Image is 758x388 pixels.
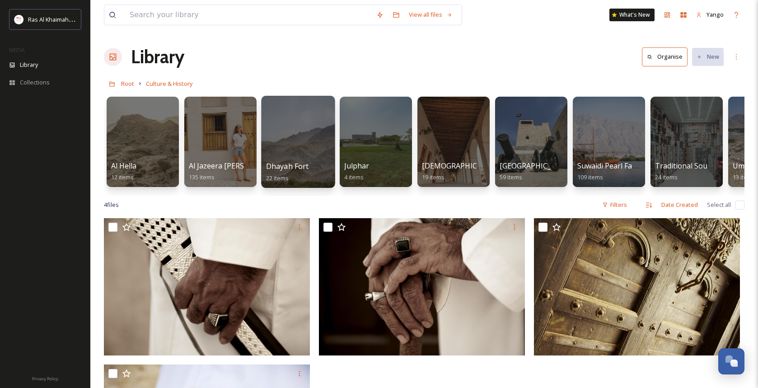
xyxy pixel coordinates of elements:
span: Select all [707,201,731,209]
span: MEDIA [9,47,25,53]
img: Museum & Heritage .jpg [319,218,525,355]
span: 59 items [500,173,522,181]
a: [GEOGRAPHIC_DATA]59 items [500,162,572,181]
a: Organise [642,47,692,66]
input: Search your library [125,5,372,25]
a: [DEMOGRAPHIC_DATA]19 items [422,162,502,181]
img: Museum & Heritage .jpg [534,218,740,355]
a: Suwaidi Pearl Farm109 items [577,162,641,181]
a: Library [131,43,184,70]
span: Al Jazeera [PERSON_NAME] [189,161,282,171]
a: Traditional Souq & Market24 items [655,162,745,181]
span: 24 items [655,173,678,181]
span: 22 items [266,173,289,182]
span: 4 items [344,173,364,181]
span: Suwaidi Pearl Farm [577,161,641,171]
span: Collections [20,78,50,87]
span: Traditional Souq & Market [655,161,745,171]
span: Ras Al Khaimah Tourism Development Authority [28,15,156,23]
button: Open Chat [718,348,744,374]
span: Julphar [344,161,369,171]
button: New [692,48,724,65]
img: Logo_RAKTDA_RGB-01.png [14,15,23,24]
span: [GEOGRAPHIC_DATA] [500,161,572,171]
span: 19 items [422,173,445,181]
button: Organise [642,47,688,66]
span: Culture & History [146,79,193,88]
span: Library [20,61,38,69]
span: Privacy Policy [32,376,58,382]
span: 109 items [577,173,603,181]
a: View all files [404,6,457,23]
a: Al Hella12 items [111,162,136,181]
span: 13 items [733,173,755,181]
span: 4 file s [104,201,119,209]
a: Dhayah Fort22 items [266,162,309,182]
img: Museum & Heritage .jpg [104,218,310,355]
span: Yango [707,10,724,19]
span: Root [121,79,134,88]
a: Privacy Policy [32,373,58,383]
div: Filters [598,196,632,214]
a: Julphar4 items [344,162,369,181]
a: Yango [692,6,728,23]
div: Date Created [657,196,702,214]
a: What's New [609,9,655,21]
a: Al Jazeera [PERSON_NAME]135 items [189,162,282,181]
span: 135 items [189,173,215,181]
span: Al Hella [111,161,136,171]
span: [DEMOGRAPHIC_DATA] [422,161,502,171]
span: Dhayah Fort [266,161,309,171]
a: Culture & History [146,78,193,89]
a: Root [121,78,134,89]
span: 12 items [111,173,134,181]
